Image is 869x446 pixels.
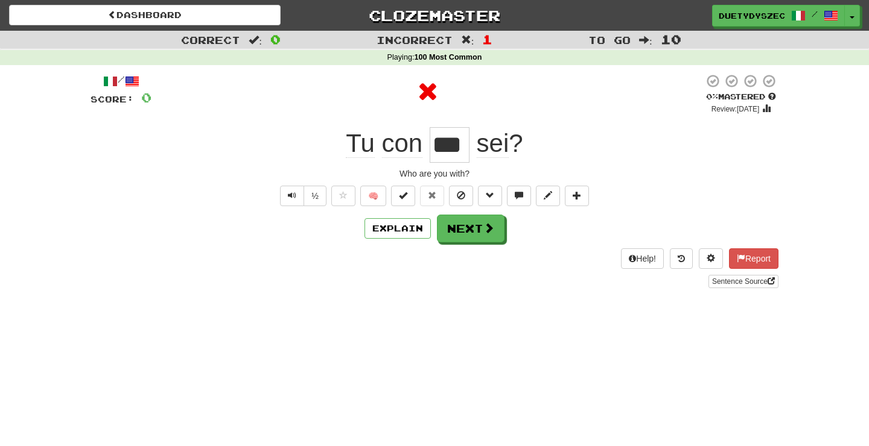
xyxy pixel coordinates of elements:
span: : [461,35,474,45]
span: Tu [346,129,374,158]
span: duetydyszec [719,10,785,21]
button: Reset to 0% Mastered (alt+r) [420,186,444,206]
span: Correct [181,34,240,46]
a: Clozemaster [299,5,570,26]
button: ½ [304,186,326,206]
strong: 100 Most Common [414,53,482,61]
span: / [812,10,818,18]
span: : [639,35,652,45]
span: ? [470,129,523,158]
span: 0 % [706,92,718,101]
span: Score: [91,94,134,104]
button: Play sentence audio (ctl+space) [280,186,304,206]
button: Discuss sentence (alt+u) [507,186,531,206]
small: Review: [DATE] [711,105,760,113]
button: Ignore sentence (alt+i) [449,186,473,206]
div: Mastered [704,92,778,102]
span: To go [588,34,631,46]
button: Report [729,248,778,269]
button: Grammar (alt+g) [478,186,502,206]
button: Next [437,215,505,242]
button: Edit sentence (alt+d) [536,186,560,206]
button: Explain [364,218,431,239]
span: 10 [661,32,681,46]
span: 0 [270,32,281,46]
a: duetydyszec / [712,5,845,27]
div: Text-to-speech controls [278,186,326,206]
a: Dashboard [9,5,281,25]
span: con [382,129,423,158]
button: Add to collection (alt+a) [565,186,589,206]
button: Round history (alt+y) [670,248,693,269]
span: : [249,35,262,45]
button: Favorite sentence (alt+f) [331,186,355,206]
span: sei [477,129,509,158]
button: 🧠 [360,186,386,206]
div: / [91,74,151,89]
span: 1 [482,32,492,46]
button: Help! [621,248,664,269]
button: Set this sentence to 100% Mastered (alt+m) [391,186,415,206]
div: Who are you with? [91,168,778,180]
a: Sentence Source [708,275,778,288]
span: 0 [141,90,151,105]
span: Incorrect [377,34,453,46]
